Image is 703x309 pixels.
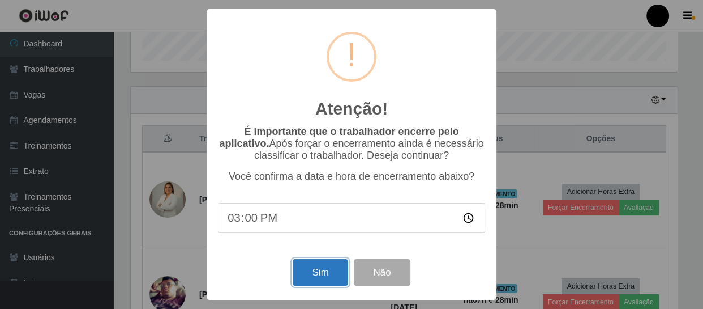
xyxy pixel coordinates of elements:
button: Não [354,259,410,286]
p: Você confirma a data e hora de encerramento abaixo? [218,171,485,183]
p: Após forçar o encerramento ainda é necessário classificar o trabalhador. Deseja continuar? [218,126,485,162]
h2: Atenção! [315,99,388,119]
b: É importante que o trabalhador encerre pelo aplicativo. [219,126,458,149]
button: Sim [293,259,348,286]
